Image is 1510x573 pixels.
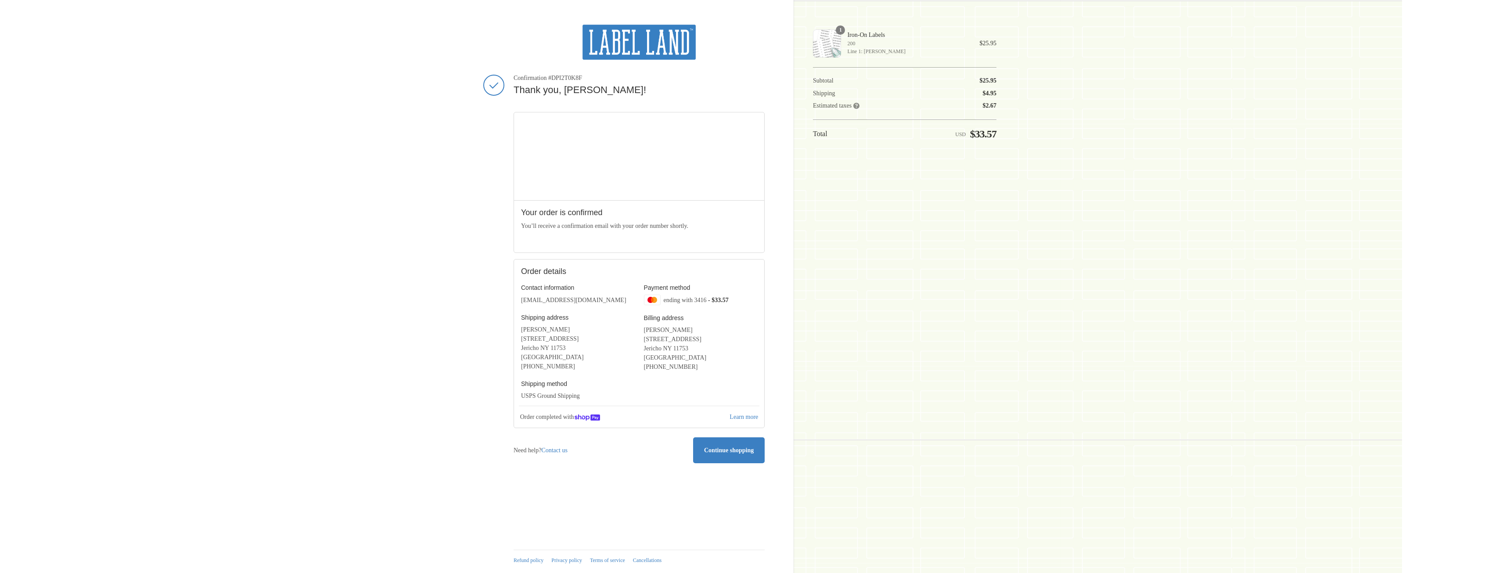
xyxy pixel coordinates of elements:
[813,77,901,85] th: Subtotal
[813,97,901,110] th: Estimated taxes
[521,314,635,321] h3: Shipping address
[521,297,626,303] bdo: [EMAIL_ADDRESS][DOMAIN_NAME]
[847,31,967,39] span: Iron-On Labels
[514,84,765,97] h2: Thank you, [PERSON_NAME]!
[521,221,757,231] p: You’ll receive a confirmation email with your order number shortly.
[633,557,662,563] a: Cancellations
[729,412,759,422] a: Learn more about Shop Pay
[514,112,764,200] div: Google map displaying pin point of shipping address: Jericho, New York
[847,40,967,47] span: 200
[551,557,582,563] a: Privacy policy
[519,411,729,423] p: Order completed with
[983,102,997,109] span: $2.67
[836,25,845,35] span: 1
[693,437,765,463] a: Continue shopping
[514,74,765,82] span: Confirmation #DPI2T0K8F
[980,40,997,47] span: $25.95
[521,325,635,371] address: [PERSON_NAME] [STREET_ADDRESS] Jericho NY 11753 [GEOGRAPHIC_DATA] ‎[PHONE_NUMBER]
[813,90,835,97] span: Shipping
[521,208,757,218] h2: Your order is confirmed
[644,284,758,292] h3: Payment method
[521,380,635,388] h3: Shipping method
[847,47,967,55] span: Line 1: [PERSON_NAME]
[521,284,635,292] h3: Contact information
[541,447,568,454] a: Contact us
[582,25,695,60] img: Label Land
[970,128,996,140] span: $33.57
[521,391,635,400] p: USPS Ground Shipping
[644,325,758,371] address: [PERSON_NAME] [STREET_ADDRESS] Jericho NY 11753 [GEOGRAPHIC_DATA] ‎[PHONE_NUMBER]
[955,131,966,137] span: USD
[708,296,729,303] span: - $33.57
[521,267,639,277] h2: Order details
[590,557,625,563] a: Terms of service
[514,112,765,200] iframe: Google map displaying pin point of shipping address: Jericho, New York
[704,447,754,454] span: Continue shopping
[813,130,827,137] span: Total
[983,90,997,97] span: $4.95
[514,557,543,563] a: Refund policy
[980,77,997,84] span: $25.95
[664,296,707,303] span: ending with 3416
[813,29,841,58] img: Iron-On Labels - Label Land
[644,314,758,322] h3: Billing address
[514,446,568,455] p: Need help?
